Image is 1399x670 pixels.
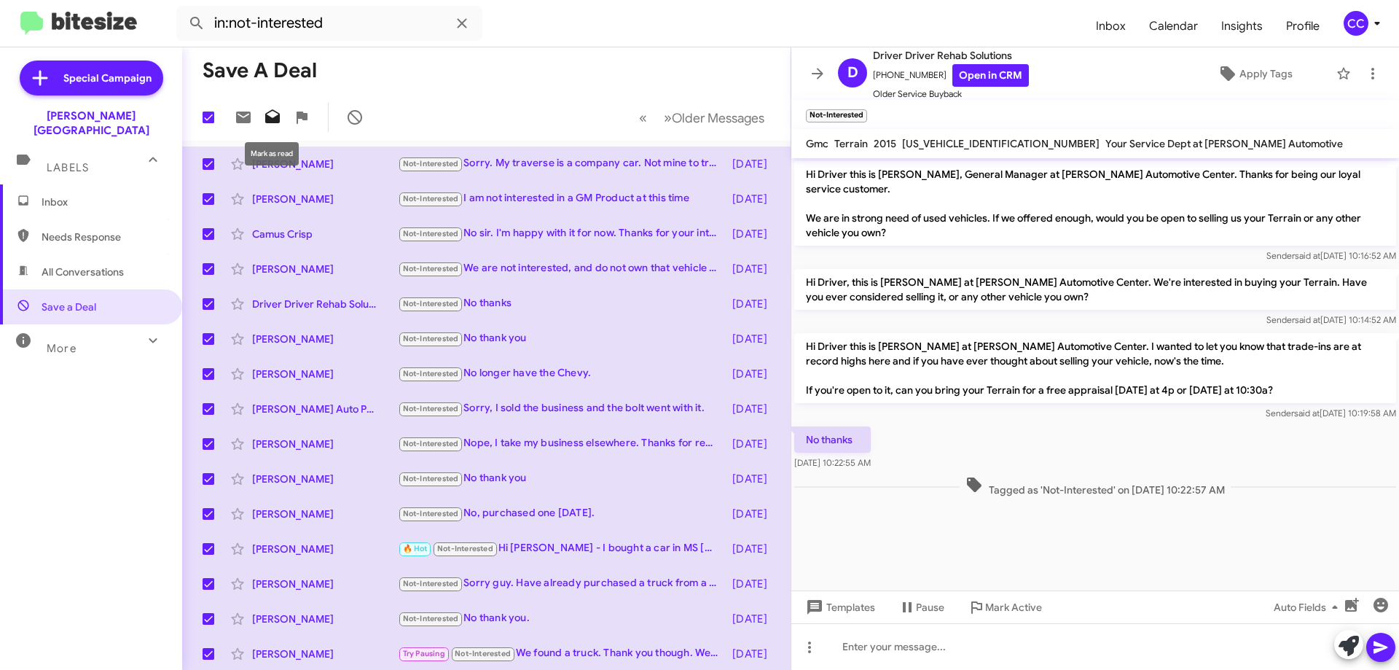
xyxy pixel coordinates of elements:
[398,365,725,382] div: No longer have the Chevy.
[252,507,398,521] div: [PERSON_NAME]
[794,457,871,468] span: [DATE] 10:22:55 AM
[803,594,875,620] span: Templates
[252,227,398,241] div: Camus Crisp
[725,577,779,591] div: [DATE]
[794,426,871,453] p: No thanks
[1262,594,1355,620] button: Auto Fields
[403,404,459,413] span: Not-Interested
[1266,314,1396,325] span: Sender [DATE] 10:14:52 AM
[403,334,459,343] span: Not-Interested
[1239,61,1293,87] span: Apply Tags
[398,540,725,557] div: Hi [PERSON_NAME] - I bought a car in MS [DATE] Thanks for your help
[806,137,828,150] span: Gmc
[403,544,428,553] span: 🔥 Hot
[403,649,445,658] span: Try Pausing
[1137,5,1210,47] a: Calendar
[403,159,459,168] span: Not-Interested
[252,332,398,346] div: [PERSON_NAME]
[725,402,779,416] div: [DATE]
[725,157,779,171] div: [DATE]
[873,47,1029,64] span: Driver Driver Rehab Solutions
[403,194,459,203] span: Not-Interested
[252,472,398,486] div: [PERSON_NAME]
[398,400,725,417] div: Sorry, I sold the business and the bolt went with it.
[916,594,944,620] span: Pause
[725,472,779,486] div: [DATE]
[398,645,725,662] div: We found a truck. Thank you though. We bought a used one. But I am in the market for a yellow Cor...
[398,330,725,347] div: No thank you
[455,649,511,658] span: Not-Interested
[403,509,459,518] span: Not-Interested
[1274,594,1344,620] span: Auto Fields
[398,225,725,242] div: No sir. I'm happy with it for now. Thanks for your interest.
[398,505,725,522] div: No, purchased one [DATE].
[725,612,779,626] div: [DATE]
[655,103,773,133] button: Next
[403,229,459,238] span: Not-Interested
[42,230,165,244] span: Needs Response
[725,507,779,521] div: [DATE]
[63,71,152,85] span: Special Campaign
[398,260,725,277] div: We are not interested, and do not own that vehicle anymore.
[252,612,398,626] div: [PERSON_NAME]
[1180,61,1329,87] button: Apply Tags
[631,103,773,133] nav: Page navigation example
[725,262,779,276] div: [DATE]
[725,647,779,661] div: [DATE]
[1105,137,1343,150] span: Your Service Dept at [PERSON_NAME] Automotive
[847,61,858,85] span: D
[794,161,1396,246] p: Hi Driver this is [PERSON_NAME], General Manager at [PERSON_NAME] Automotive Center. Thanks for b...
[874,137,896,150] span: 2015
[47,161,89,174] span: Labels
[725,437,779,451] div: [DATE]
[725,227,779,241] div: [DATE]
[437,544,493,553] span: Not-Interested
[1210,5,1274,47] a: Insights
[794,269,1396,310] p: Hi Driver, this is [PERSON_NAME] at [PERSON_NAME] Automotive Center. We're interested in buying y...
[873,87,1029,101] span: Older Service Buyback
[1274,5,1331,47] a: Profile
[725,192,779,206] div: [DATE]
[203,59,317,82] h1: Save a Deal
[1295,314,1320,325] span: said at
[47,342,77,355] span: More
[403,614,459,623] span: Not-Interested
[403,474,459,483] span: Not-Interested
[398,610,725,627] div: No thank you.
[252,192,398,206] div: [PERSON_NAME]
[245,142,299,165] div: Mark as read
[985,594,1042,620] span: Mark Active
[1084,5,1137,47] a: Inbox
[1294,408,1320,418] span: said at
[403,439,459,448] span: Not-Interested
[252,437,398,451] div: [PERSON_NAME]
[398,575,725,592] div: Sorry guy. Have already purchased a truck from a dealer a little closer to home. Maybe next time....
[176,6,482,41] input: Search
[794,333,1396,403] p: Hi Driver this is [PERSON_NAME] at [PERSON_NAME] Automotive Center. I wanted to let you know that...
[1266,408,1396,418] span: Sender [DATE] 10:19:58 AM
[42,195,165,209] span: Inbox
[252,647,398,661] div: [PERSON_NAME]
[725,332,779,346] div: [DATE]
[398,470,725,487] div: No thank you
[403,369,459,378] span: Not-Interested
[1295,250,1320,261] span: said at
[398,295,725,312] div: No thanks
[725,367,779,381] div: [DATE]
[252,297,398,311] div: Driver Driver Rehab Solutions
[887,594,956,620] button: Pause
[791,594,887,620] button: Templates
[398,435,725,452] div: Nope, I take my business elsewhere. Thanks for reaching out.
[630,103,656,133] button: Previous
[252,367,398,381] div: [PERSON_NAME]
[403,579,459,588] span: Not-Interested
[42,300,96,314] span: Save a Deal
[672,110,764,126] span: Older Messages
[834,137,868,150] span: Terrain
[873,64,1029,87] span: [PHONE_NUMBER]
[398,155,725,172] div: Sorry. My traverse is a company car. Not mine to trade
